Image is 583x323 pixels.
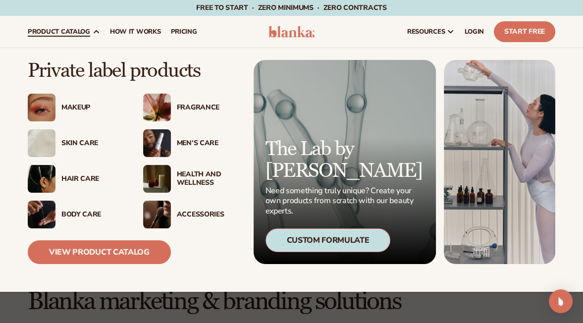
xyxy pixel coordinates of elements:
img: Male hand applying moisturizer. [28,201,55,228]
a: LOGIN [460,16,489,48]
a: Female with glitter eye makeup. Makeup [28,94,123,121]
p: The Lab by [PERSON_NAME] [265,138,424,182]
img: Female with glitter eye makeup. [28,94,55,121]
img: logo [268,26,315,38]
span: resources [407,28,445,36]
a: Male hand applying moisturizer. Body Care [28,201,123,228]
span: Free to start · ZERO minimums · ZERO contracts [196,3,386,12]
a: Female hair pulled back with clips. Hair Care [28,165,123,193]
img: Female hair pulled back with clips. [28,165,55,193]
div: Men’s Care [177,139,239,148]
a: View Product Catalog [28,240,171,264]
img: Female in lab with equipment. [444,60,555,264]
div: Health And Wellness [177,170,239,187]
span: LOGIN [465,28,484,36]
img: Cream moisturizer swatch. [28,129,55,157]
div: Accessories [177,211,239,219]
img: Male holding moisturizer bottle. [143,129,171,157]
span: product catalog [28,28,90,36]
img: Female with makeup brush. [143,201,171,228]
span: pricing [170,28,197,36]
img: Candles and incense on table. [143,165,171,193]
img: Pink blooming flower. [143,94,171,121]
div: Makeup [61,104,123,112]
div: Open Intercom Messenger [549,289,573,313]
a: resources [402,16,460,48]
a: Female with makeup brush. Accessories [143,201,239,228]
a: Pink blooming flower. Fragrance [143,94,239,121]
a: product catalog [23,16,105,48]
a: pricing [165,16,202,48]
a: Microscopic product formula. The Lab by [PERSON_NAME] Need something truly unique? Create your ow... [254,60,436,264]
p: Private label products [28,60,239,82]
a: How It Works [105,16,166,48]
div: Fragrance [177,104,239,112]
div: Skin Care [61,139,123,148]
p: Need something truly unique? Create your own products from scratch with our beauty experts. [265,186,424,216]
div: Custom Formulate [265,228,391,252]
span: How It Works [110,28,161,36]
div: Body Care [61,211,123,219]
a: Candles and incense on table. Health And Wellness [143,165,239,193]
a: Start Free [494,21,555,42]
a: Cream moisturizer swatch. Skin Care [28,129,123,157]
div: Hair Care [61,175,123,183]
a: Male holding moisturizer bottle. Men’s Care [143,129,239,157]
